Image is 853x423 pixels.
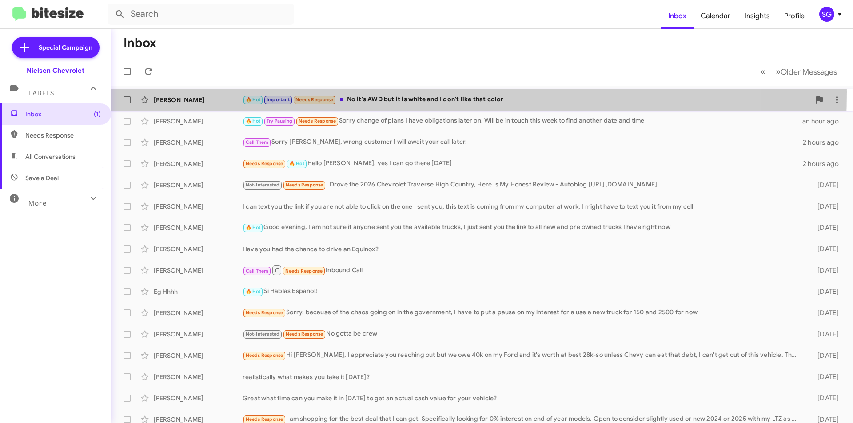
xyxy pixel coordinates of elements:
span: Needs Response [299,118,336,124]
span: Call Them [246,139,269,145]
div: Sorry [PERSON_NAME], wrong customer I will await your call later. [243,137,803,147]
div: No gotta be crew [243,329,803,339]
div: [DATE] [803,223,846,232]
div: Good evening, I am not sure if anyone sent you the available trucks, I just sent you the link to ... [243,222,803,233]
div: [PERSON_NAME] [154,181,243,190]
div: Inbound Call [243,265,803,276]
span: Needs Response [285,268,323,274]
div: I Drove the 2026 Chevrolet Traverse High Country, Here Is My Honest Review - Autoblog [URL][DOMAI... [243,180,803,190]
div: [PERSON_NAME] [154,95,243,104]
div: [DATE] [803,372,846,381]
div: Eg Hhhh [154,287,243,296]
span: Needs Response [246,161,283,166]
input: Search [108,4,294,25]
span: Older Messages [781,67,837,77]
span: Needs Response [295,97,333,103]
div: [PERSON_NAME] [154,266,243,275]
span: Not-Interested [246,331,280,337]
span: Special Campaign [39,43,92,52]
div: [PERSON_NAME] [154,308,243,317]
span: Needs Response [286,182,323,188]
a: Profile [777,3,812,29]
a: Insights [737,3,777,29]
span: 🔥 Hot [289,161,304,166]
span: 🔥 Hot [246,289,261,294]
div: Have you had the chance to drive an Equinox? [243,245,803,253]
a: Inbox [661,3,694,29]
a: Special Campaign [12,37,100,58]
div: No it's AWD but it is white and I don't like that color [243,95,810,105]
span: Save a Deal [25,174,59,182]
div: Sorry, because of the chaos going on in the government, I have to put a pause on my interest for ... [243,308,803,318]
div: [DATE] [803,330,846,339]
span: Needs Response [246,352,283,358]
span: Important [267,97,290,103]
div: [PERSON_NAME] [154,202,243,211]
span: (1) [94,110,101,119]
div: realistically what makes you take it [DATE]? [243,372,803,381]
div: [DATE] [803,394,846,403]
div: Hi [PERSON_NAME], I appreciate you reaching out but we owe 40k on my Ford and it's worth at best ... [243,350,803,360]
span: Needs Response [25,131,101,140]
div: Si Hablas Espanol! [243,286,803,296]
h1: Inbox [124,36,156,50]
span: Call Them [246,268,269,274]
div: [DATE] [803,245,846,253]
span: Try Pausing [267,118,292,124]
span: Inbox [25,110,101,119]
div: Great what time can you make it in [DATE] to get an actual cash value for your vehicle? [243,394,803,403]
div: [PERSON_NAME] [154,138,243,147]
span: » [776,66,781,77]
div: [PERSON_NAME] [154,394,243,403]
div: [PERSON_NAME] [154,117,243,126]
div: [DATE] [803,351,846,360]
div: [PERSON_NAME] [154,159,243,168]
span: Not-Interested [246,182,280,188]
span: « [761,66,765,77]
span: Needs Response [286,331,323,337]
button: SG [812,7,843,22]
span: All Conversations [25,152,76,161]
span: 🔥 Hot [246,118,261,124]
div: an hour ago [802,117,846,126]
div: Nielsen Chevrolet [27,66,84,75]
div: 2 hours ago [803,159,846,168]
span: Needs Response [246,310,283,316]
div: [DATE] [803,202,846,211]
span: 🔥 Hot [246,97,261,103]
span: Labels [28,89,54,97]
div: [DATE] [803,308,846,317]
button: Next [770,63,842,81]
div: I can text you the link if you are not able to click on the one I sent you, this text is coming f... [243,202,803,211]
div: [DATE] [803,181,846,190]
button: Previous [755,63,771,81]
div: SG [819,7,834,22]
div: [PERSON_NAME] [154,330,243,339]
nav: Page navigation example [756,63,842,81]
div: [PERSON_NAME] [154,351,243,360]
div: [PERSON_NAME] [154,223,243,232]
div: [DATE] [803,266,846,275]
div: 2 hours ago [803,138,846,147]
div: [DATE] [803,287,846,296]
div: Sorry change of plans I have obligations later on. Will be in touch this week to find another dat... [243,116,802,126]
span: 🔥 Hot [246,225,261,230]
div: Hello [PERSON_NAME], yes I can go there [DATE] [243,158,803,169]
span: More [28,199,47,207]
div: [PERSON_NAME] [154,372,243,381]
a: Calendar [694,3,737,29]
div: [PERSON_NAME] [154,245,243,253]
span: Needs Response [246,416,283,422]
